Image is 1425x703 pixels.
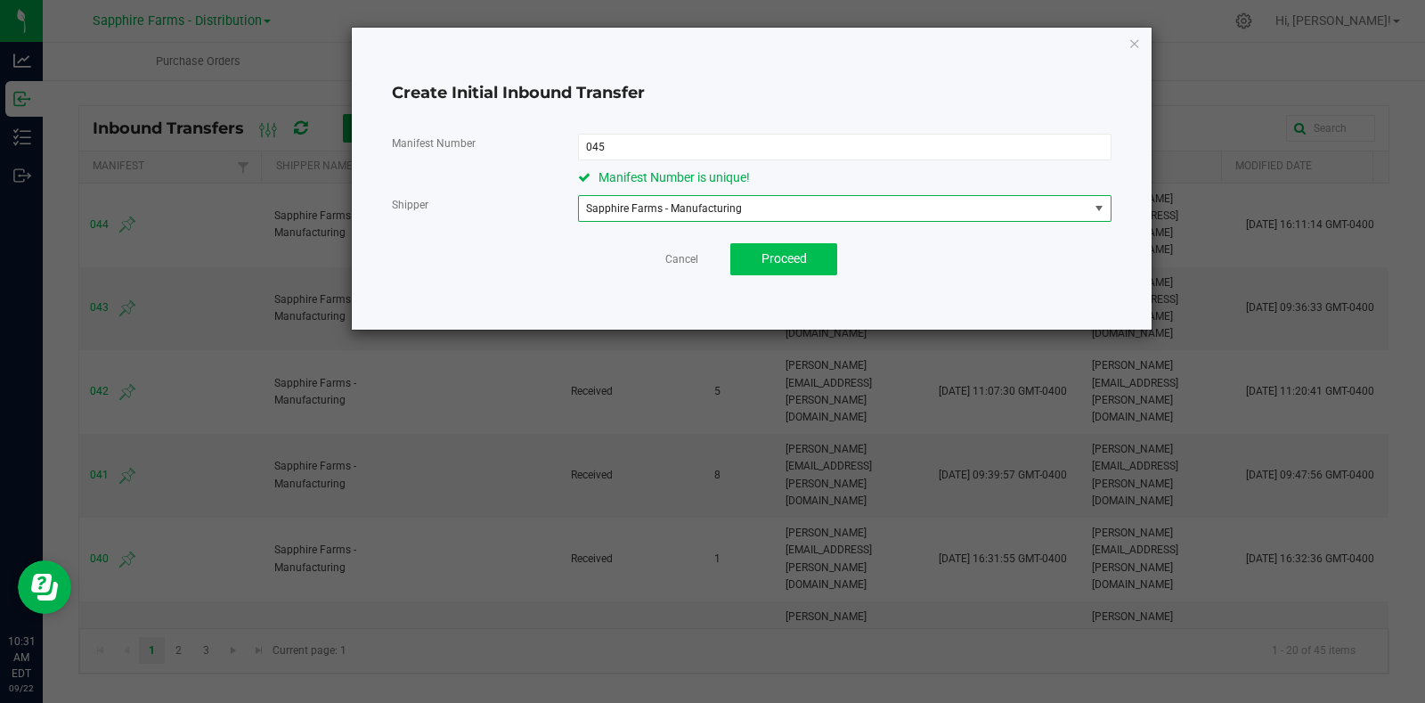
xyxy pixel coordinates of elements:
[586,202,742,215] span: Sapphire Farms - Manufacturing
[598,170,750,184] span: Manifest Number is unique!
[730,243,837,275] button: Proceed
[392,137,476,150] span: Manifest Number
[18,560,71,614] iframe: Resource center
[761,251,807,266] span: Proceed
[665,252,698,267] a: Cancel
[392,199,428,211] span: Shipper
[392,83,645,102] span: Create Initial Inbound Transfer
